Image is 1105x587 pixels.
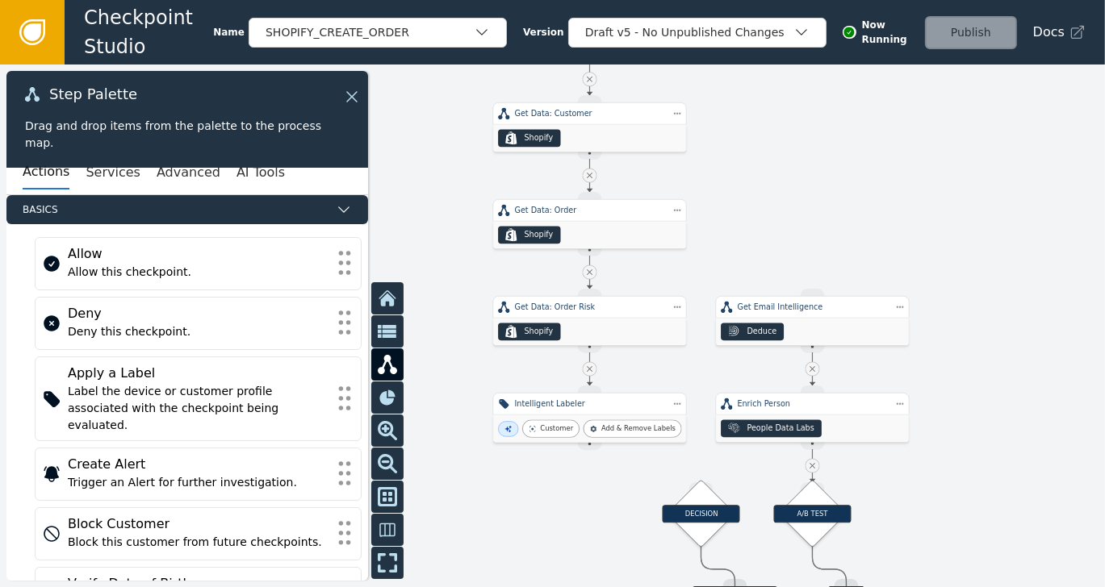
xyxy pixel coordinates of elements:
[23,202,329,217] span: Basics
[601,423,676,434] div: Add & Remove Labels
[249,18,507,48] button: SHOPIFY_CREATE_ORDER
[68,323,329,340] div: Deny this checkpoint.
[213,25,245,40] span: Name
[68,364,329,383] div: Apply a Label
[738,302,888,313] div: Get Email Intelligence
[747,326,777,337] div: Deduce
[84,3,213,61] span: Checkpoint Studio
[585,24,793,41] div: Draft v5 - No Unpublished Changes
[68,455,329,474] div: Create Alert
[236,156,285,189] button: AI Tools
[525,229,554,240] div: Shopify
[568,18,827,48] button: Draft v5 - No Unpublished Changes
[68,244,329,264] div: Allow
[525,326,554,337] div: Shopify
[515,205,665,216] div: Get Data: Order
[663,505,740,522] div: DECISION
[515,398,665,410] div: Intelligent Labeler
[747,423,814,434] div: People Data Labs
[774,505,852,522] div: A/B TEST
[515,108,665,119] div: Get Data: Customer
[86,156,140,189] button: Services
[1033,23,1065,42] span: Docs
[738,398,888,410] div: Enrich Person
[68,383,329,434] div: Label the device or customer profile associated with the checkpoint being evaluated.
[540,423,573,434] div: Customer
[68,264,329,281] div: Allow this checkpoint.
[266,24,474,41] div: SHOPIFY_CREATE_ORDER
[23,156,69,189] button: Actions
[525,132,554,144] div: Shopify
[68,534,329,551] div: Block this customer from future checkpoints.
[862,18,913,47] span: Now Running
[523,25,564,40] span: Version
[1033,23,1086,42] a: Docs
[157,156,220,189] button: Advanced
[68,514,329,534] div: Block Customer
[25,118,349,152] div: Drag and drop items from the palette to the process map.
[68,304,329,323] div: Deny
[515,302,665,313] div: Get Data: Order Risk
[68,474,329,491] div: Trigger an Alert for further investigation.
[49,87,137,102] span: Step Palette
